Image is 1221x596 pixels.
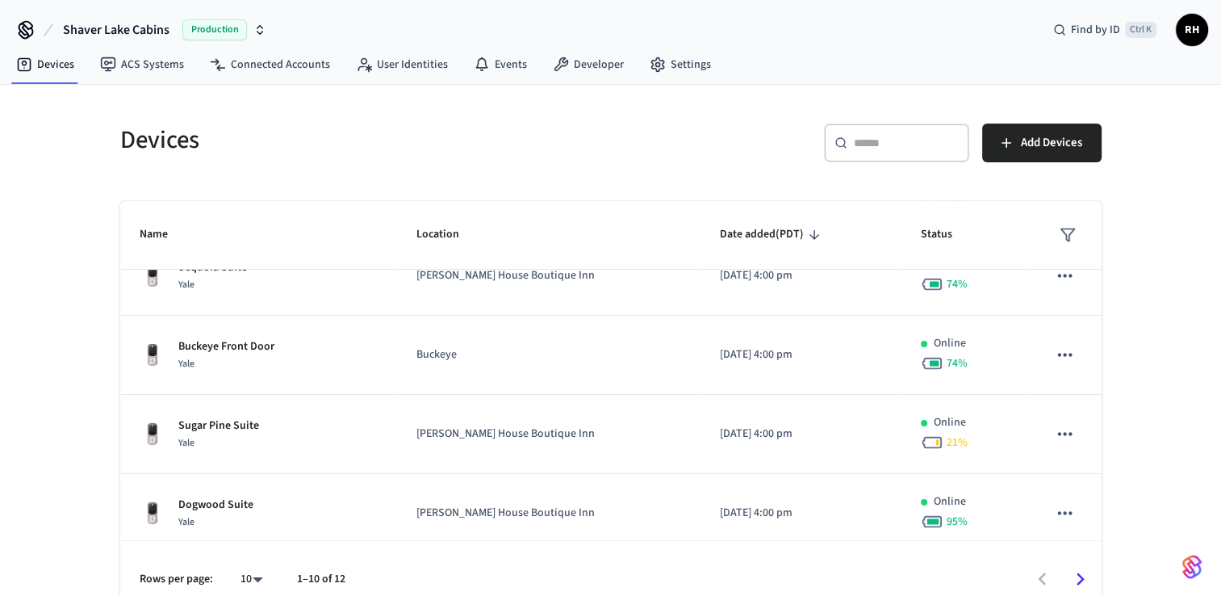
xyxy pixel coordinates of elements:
[637,50,724,79] a: Settings
[1021,132,1082,153] span: Add Devices
[178,357,194,371] span: Yale
[1040,15,1169,44] div: Find by IDCtrl K
[720,222,825,247] span: Date added(PDT)
[720,505,882,522] p: [DATE] 4:00 pm
[1125,22,1156,38] span: Ctrl K
[297,571,345,588] p: 1–10 of 12
[947,276,968,292] span: 74 %
[934,414,966,431] p: Online
[182,19,247,40] span: Production
[178,515,194,529] span: Yale
[1177,15,1206,44] span: RH
[947,355,968,371] span: 74 %
[343,50,461,79] a: User Identities
[934,493,966,510] p: Online
[416,426,681,443] p: [PERSON_NAME] House Boutique Inn
[178,278,194,292] span: Yale
[720,267,882,284] p: [DATE] 4:00 pm
[63,20,169,40] span: Shaver Lake Cabins
[140,422,165,447] img: Yale Assure Touchscreen Wifi Smart Lock, Satin Nickel, Front
[461,50,540,79] a: Events
[1176,14,1208,46] button: RH
[178,418,259,434] p: Sugar Pine Suite
[232,568,271,591] div: 10
[178,497,253,514] p: Dogwood Suite
[720,346,882,363] p: [DATE] 4:00 pm
[3,50,87,79] a: Devices
[140,222,189,247] span: Name
[416,346,681,363] p: Buckeye
[934,335,966,352] p: Online
[140,501,165,527] img: Yale Assure Touchscreen Wifi Smart Lock, Satin Nickel, Front
[140,342,165,368] img: Yale Assure Touchscreen Wifi Smart Lock, Satin Nickel, Front
[1182,554,1202,580] img: SeamLogoGradient.69752ec5.svg
[140,263,165,289] img: Yale Assure Touchscreen Wifi Smart Lock, Satin Nickel, Front
[1071,22,1120,38] span: Find by ID
[921,222,973,247] span: Status
[947,434,968,451] span: 21 %
[178,338,274,355] p: Buckeye Front Door
[197,50,343,79] a: Connected Accounts
[178,436,194,450] span: Yale
[416,267,681,284] p: [PERSON_NAME] House Boutique Inn
[947,514,968,530] span: 95 %
[87,50,197,79] a: ACS Systems
[416,505,681,522] p: [PERSON_NAME] House Boutique Inn
[120,124,601,157] h5: Devices
[540,50,637,79] a: Developer
[140,571,213,588] p: Rows per page:
[982,124,1102,162] button: Add Devices
[720,426,882,443] p: [DATE] 4:00 pm
[416,222,480,247] span: Location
